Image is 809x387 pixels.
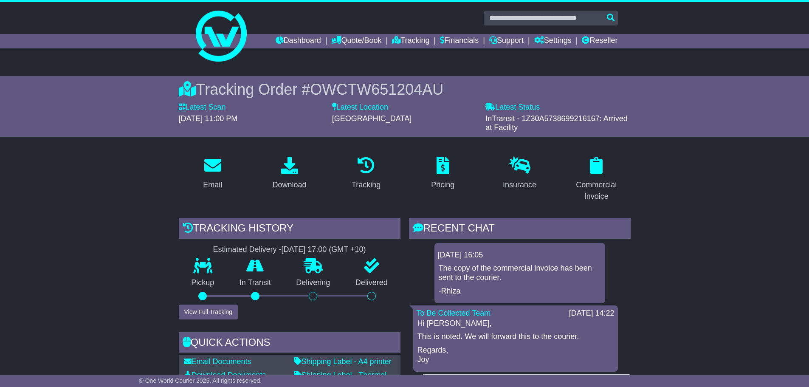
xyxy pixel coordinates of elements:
span: OWCTW651204AU [310,81,443,98]
div: Tracking [352,179,381,191]
div: Tracking Order # [179,80,631,99]
a: Financials [440,34,479,48]
label: Latest Status [485,103,540,112]
a: Support [489,34,524,48]
p: The copy of the commercial invoice has been sent to the courier. [439,264,601,282]
a: Tracking [392,34,429,48]
div: Commercial Invoice [568,179,625,202]
label: Latest Scan [179,103,226,112]
a: Shipping Label - A4 printer [294,357,392,366]
a: Reseller [582,34,617,48]
a: Commercial Invoice [562,154,631,205]
div: Insurance [503,179,536,191]
div: [DATE] 14:22 [569,309,615,318]
a: Download [267,154,312,194]
div: [DATE] 17:00 (GMT +10) [282,245,366,254]
div: Tracking history [179,218,400,241]
div: RECENT CHAT [409,218,631,241]
p: Regards, Joy [417,346,614,364]
a: Email [197,154,228,194]
div: Download [272,179,306,191]
div: Estimated Delivery - [179,245,400,254]
span: © One World Courier 2025. All rights reserved. [139,377,262,384]
a: Settings [534,34,572,48]
span: [DATE] 11:00 PM [179,114,238,123]
a: Insurance [497,154,542,194]
a: Tracking [346,154,386,194]
button: View Full Tracking [179,305,238,319]
div: Quick Actions [179,332,400,355]
a: Dashboard [276,34,321,48]
p: Hi [PERSON_NAME], [417,319,614,328]
p: -Rhiza [439,287,601,296]
label: Latest Location [332,103,388,112]
a: Pricing [426,154,460,194]
span: [GEOGRAPHIC_DATA] [332,114,412,123]
a: To Be Collected Team [417,309,491,317]
p: This is noted. We will forward this to the courier. [417,332,614,342]
div: Pricing [431,179,454,191]
a: Quote/Book [331,34,381,48]
span: InTransit - 1Z30A5738699216167: Arrived at Facility [485,114,628,132]
p: In Transit [227,278,284,288]
a: Download Documents [184,371,266,379]
div: [DATE] 16:05 [438,251,602,260]
div: Email [203,179,222,191]
p: Delivered [343,278,400,288]
p: Delivering [284,278,343,288]
p: Pickup [179,278,227,288]
a: Email Documents [184,357,251,366]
